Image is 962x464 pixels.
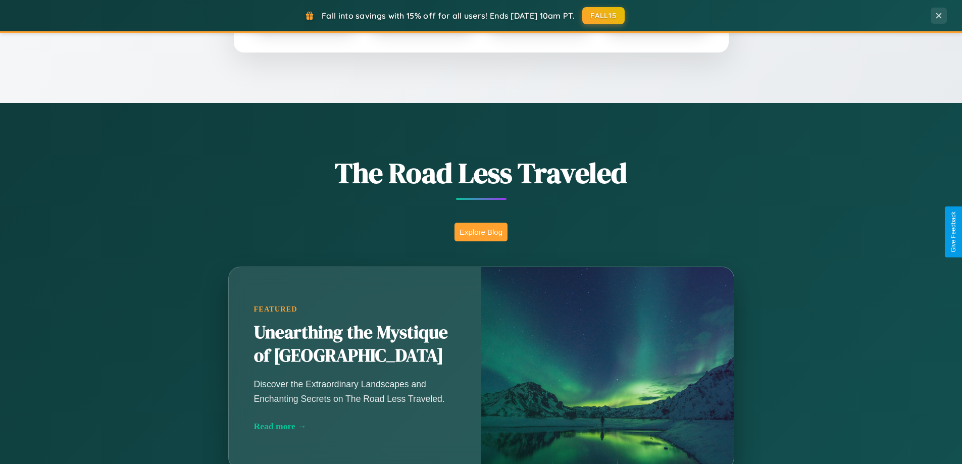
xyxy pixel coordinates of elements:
p: Discover the Extraordinary Landscapes and Enchanting Secrets on The Road Less Traveled. [254,377,456,405]
div: Featured [254,305,456,314]
div: Read more → [254,421,456,432]
button: Explore Blog [454,223,508,241]
span: Fall into savings with 15% off for all users! Ends [DATE] 10am PT. [322,11,575,21]
h1: The Road Less Traveled [178,153,784,192]
button: FALL15 [582,7,625,24]
h2: Unearthing the Mystique of [GEOGRAPHIC_DATA] [254,321,456,368]
div: Give Feedback [950,212,957,252]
